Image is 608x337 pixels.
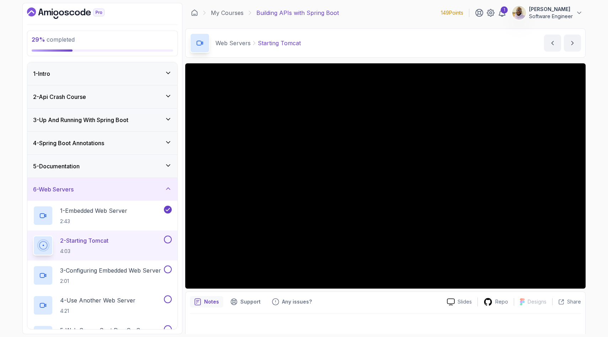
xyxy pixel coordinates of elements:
[512,6,583,20] button: user profile image[PERSON_NAME]Software Engineer
[528,298,546,305] p: Designs
[27,62,177,85] button: 1-Intro
[33,236,172,256] button: 2-Starting Tomcat4:03
[282,298,312,305] p: Any issues?
[204,298,219,305] p: Notes
[60,307,135,315] p: 4:21
[529,13,573,20] p: Software Engineer
[185,63,586,289] iframe: 2 - Starting Tomcat
[33,265,172,285] button: 3-Configuring Embedded Web Server2:01
[191,9,198,16] a: Dashboard
[495,298,508,305] p: Repo
[512,6,526,20] img: user profile image
[240,298,261,305] p: Support
[552,298,581,305] button: Share
[27,132,177,154] button: 4-Spring Boot Annotations
[60,266,161,275] p: 3 - Configuring Embedded Web Server
[441,298,478,306] a: Slides
[60,206,127,215] p: 1 - Embedded Web Server
[441,9,463,16] p: 149 Points
[211,9,244,17] a: My Courses
[27,109,177,131] button: 3-Up And Running With Spring Boot
[544,35,561,52] button: previous content
[32,36,75,43] span: completed
[564,35,581,52] button: next content
[27,155,177,178] button: 5-Documentation
[215,39,251,47] p: Web Servers
[268,296,316,307] button: Feedback button
[32,36,45,43] span: 29 %
[27,178,177,201] button: 6-Web Servers
[60,278,161,285] p: 2:01
[478,297,514,306] a: Repo
[27,7,121,19] a: Dashboard
[190,296,223,307] button: notes button
[258,39,301,47] p: Starting Tomcat
[33,116,128,124] h3: 3 - Up And Running With Spring Boot
[256,9,339,17] p: Building APIs with Spring Boot
[33,139,104,147] h3: 4 - Spring Boot Annotations
[60,218,127,225] p: 2:43
[458,298,472,305] p: Slides
[33,185,74,194] h3: 6 - Web Servers
[60,248,108,255] p: 4:03
[27,85,177,108] button: 2-Api Crash Course
[567,298,581,305] p: Share
[529,6,573,13] p: [PERSON_NAME]
[498,9,506,17] a: 1
[501,6,508,14] div: 1
[226,296,265,307] button: Support button
[33,93,86,101] h3: 2 - Api Crash Course
[60,326,162,335] p: 5 - Web Server Cant Run On Same Port
[33,295,172,315] button: 4-Use Another Web Server4:21
[33,69,50,78] h3: 1 - Intro
[60,296,135,305] p: 4 - Use Another Web Server
[60,236,108,245] p: 2 - Starting Tomcat
[33,206,172,226] button: 1-Embedded Web Server2:43
[33,162,80,170] h3: 5 - Documentation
